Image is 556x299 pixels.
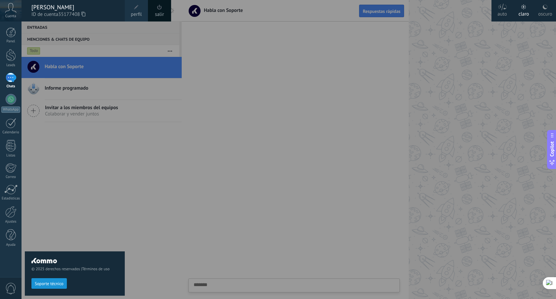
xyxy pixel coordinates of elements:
div: Ajustes [1,220,21,224]
a: Soporte técnico [31,281,67,286]
div: Ayuda [1,243,21,247]
span: ID de cuenta [31,11,118,18]
span: 35177408 [58,11,85,18]
div: auto [497,4,507,21]
span: Copilot [549,142,555,157]
div: Estadísticas [1,196,21,201]
div: Correo [1,175,21,179]
div: claro [519,4,529,21]
div: Chats [1,84,21,89]
a: Términos de uso [82,267,110,272]
span: perfil [131,11,142,18]
span: © 2025 derechos reservados | [31,267,118,272]
div: Panel [1,39,21,44]
button: Soporte técnico [31,278,67,289]
div: oscuro [538,4,552,21]
span: Soporte técnico [35,281,64,286]
div: WhatsApp [1,107,20,113]
div: Calendario [1,130,21,135]
a: salir [155,11,164,18]
span: Cuenta [5,14,16,19]
div: Listas [1,153,21,158]
div: Leads [1,63,21,67]
div: [PERSON_NAME] [31,4,118,11]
